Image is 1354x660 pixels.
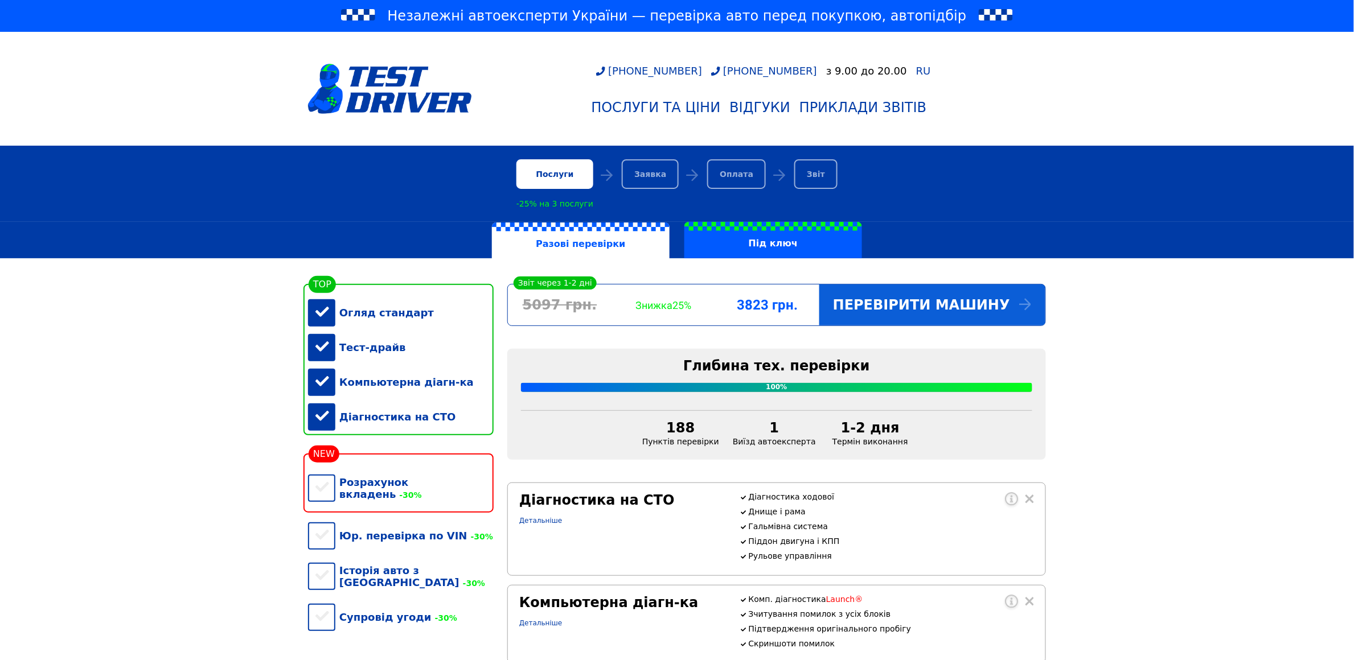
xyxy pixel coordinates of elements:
[826,595,863,604] span: Launch®
[308,365,494,399] div: Компьютерна діагн-ка
[725,95,795,120] a: Відгуки
[596,65,702,77] a: [PHONE_NUMBER]
[684,222,862,258] label: Під ключ
[308,518,494,553] div: Юр. перевірка по VIN
[716,297,819,313] div: 3823 грн.
[677,222,869,258] a: Під ключ
[749,507,1034,516] p: Днище і рама
[730,100,791,115] div: Відгуки
[823,420,918,446] div: Термін виконання
[521,358,1032,374] div: Глибина тех. перевірки
[826,65,907,77] div: з 9.00 до 20.00
[726,420,823,446] div: Виїзд автоексперта
[519,517,562,525] a: Детальніше
[516,199,593,208] div: -25% на 3 послуги
[749,639,1034,648] p: Скриншоти помилок
[749,522,1034,531] p: Гальмівна система
[642,420,719,436] div: 188
[635,420,726,446] div: Пунктів перевірки
[308,64,472,114] img: logotype@3x
[749,624,1034,633] p: Підтвердження оригінального пробігу
[794,159,838,189] div: Звіт
[799,100,926,115] div: Приклади звітів
[308,465,494,511] div: Розрахунок вкладень
[733,420,816,436] div: 1
[308,600,494,634] div: Супровід угоди
[308,36,472,141] a: logotype@3x
[749,609,1034,618] p: Зчитування помилок з усіх блоків
[819,284,1045,325] div: Перевірити машину
[916,66,931,76] a: RU
[749,595,1034,604] p: Комп. діагностика
[673,299,692,311] span: 25%
[519,595,726,610] div: Компьютерна діагн-ка
[388,7,967,25] span: Незалежні автоексперти України — перевірка авто перед покупкою, автопідбір
[711,65,817,77] a: [PHONE_NUMBER]
[830,420,911,436] div: 1-2 дня
[467,532,493,541] span: -30%
[749,492,1034,501] p: Діагностика ходової
[308,330,494,365] div: Тест-драйв
[308,553,494,600] div: Історія авто з [GEOGRAPHIC_DATA]
[308,295,494,330] div: Огляд стандарт
[432,613,457,622] span: -30%
[622,159,679,189] div: Заявка
[396,490,422,500] span: -30%
[519,619,562,627] a: Детальніше
[521,383,1032,392] div: 100%
[591,100,720,115] div: Послуги та Ціни
[749,537,1034,546] p: Піддон двигуна і КПП
[516,159,593,189] div: Послуги
[707,159,766,189] div: Оплата
[749,551,1034,560] p: Рульове управління
[612,299,715,311] div: Знижка
[492,222,670,259] label: Разові перевірки
[586,95,725,120] a: Послуги та Ціни
[308,399,494,434] div: Діагностика на СТО
[459,579,485,588] span: -30%
[508,297,612,313] div: 5097 грн.
[795,95,931,120] a: Приклади звітів
[519,492,726,508] div: Діагностика на СТО
[916,65,931,77] span: RU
